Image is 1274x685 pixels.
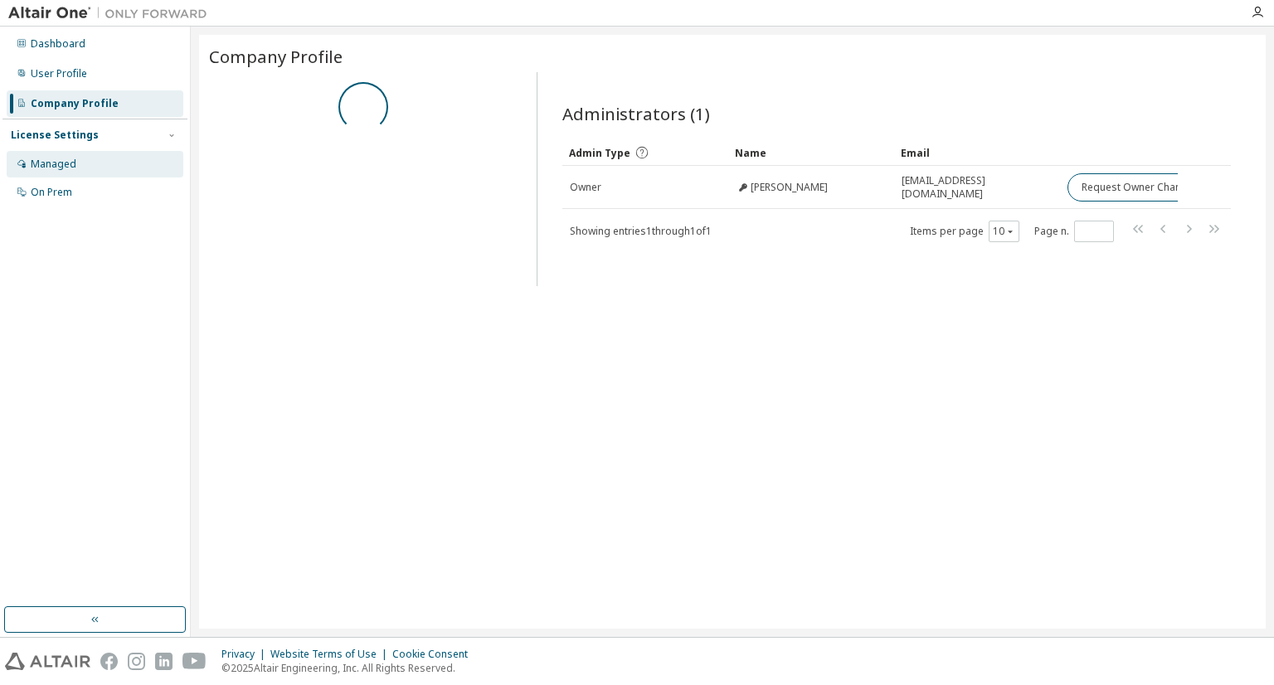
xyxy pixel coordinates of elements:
img: linkedin.svg [155,653,173,670]
span: Company Profile [209,45,343,68]
span: [EMAIL_ADDRESS][DOMAIN_NAME] [902,174,1053,201]
div: Email [901,139,1053,166]
img: instagram.svg [128,653,145,670]
div: Company Profile [31,97,119,110]
span: Admin Type [569,146,630,160]
img: altair_logo.svg [5,653,90,670]
div: Website Terms of Use [270,648,392,661]
div: Name [735,139,887,166]
span: [PERSON_NAME] [751,181,828,194]
span: Showing entries 1 through 1 of 1 [570,224,712,238]
div: License Settings [11,129,99,142]
div: Dashboard [31,37,85,51]
img: Altair One [8,5,216,22]
span: Items per page [910,221,1019,242]
span: Owner [570,181,601,194]
div: On Prem [31,186,72,199]
button: 10 [993,225,1015,238]
button: Request Owner Change [1067,173,1208,202]
span: Administrators (1) [562,102,710,125]
img: facebook.svg [100,653,118,670]
div: Privacy [221,648,270,661]
div: Managed [31,158,76,171]
p: © 2025 Altair Engineering, Inc. All Rights Reserved. [221,661,478,675]
div: Cookie Consent [392,648,478,661]
img: youtube.svg [182,653,207,670]
span: Page n. [1034,221,1114,242]
div: User Profile [31,67,87,80]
